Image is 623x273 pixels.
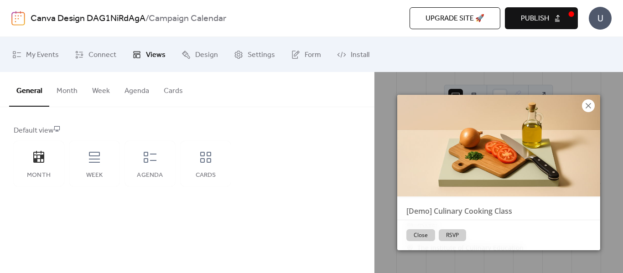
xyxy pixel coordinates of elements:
[305,48,321,62] span: Form
[284,41,328,68] a: Form
[521,13,549,24] span: Publish
[14,125,358,136] div: Default view
[11,11,25,26] img: logo
[146,48,166,62] span: Views
[145,10,149,27] b: /
[175,41,225,68] a: Design
[248,48,275,62] span: Settings
[426,13,484,24] span: Upgrade site 🚀
[85,72,117,106] button: Week
[5,41,66,68] a: My Events
[9,72,49,107] button: General
[406,229,435,241] button: Close
[156,72,190,106] button: Cards
[589,7,612,30] div: U
[125,41,172,68] a: Views
[410,7,500,29] button: Upgrade site 🚀
[439,229,466,241] button: RSVP
[397,206,600,216] div: [Demo] Culinary Cooking Class
[117,72,156,106] button: Agenda
[351,48,369,62] span: Install
[227,41,282,68] a: Settings
[26,48,59,62] span: My Events
[134,172,166,179] div: Agenda
[31,10,145,27] a: Canva Design DAG1NiRdAgA
[78,172,110,179] div: Week
[23,172,55,179] div: Month
[190,172,222,179] div: Cards
[330,41,376,68] a: Install
[88,48,116,62] span: Connect
[68,41,123,68] a: Connect
[49,72,85,106] button: Month
[195,48,218,62] span: Design
[505,7,578,29] button: Publish
[149,10,226,27] b: Campaign Calendar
